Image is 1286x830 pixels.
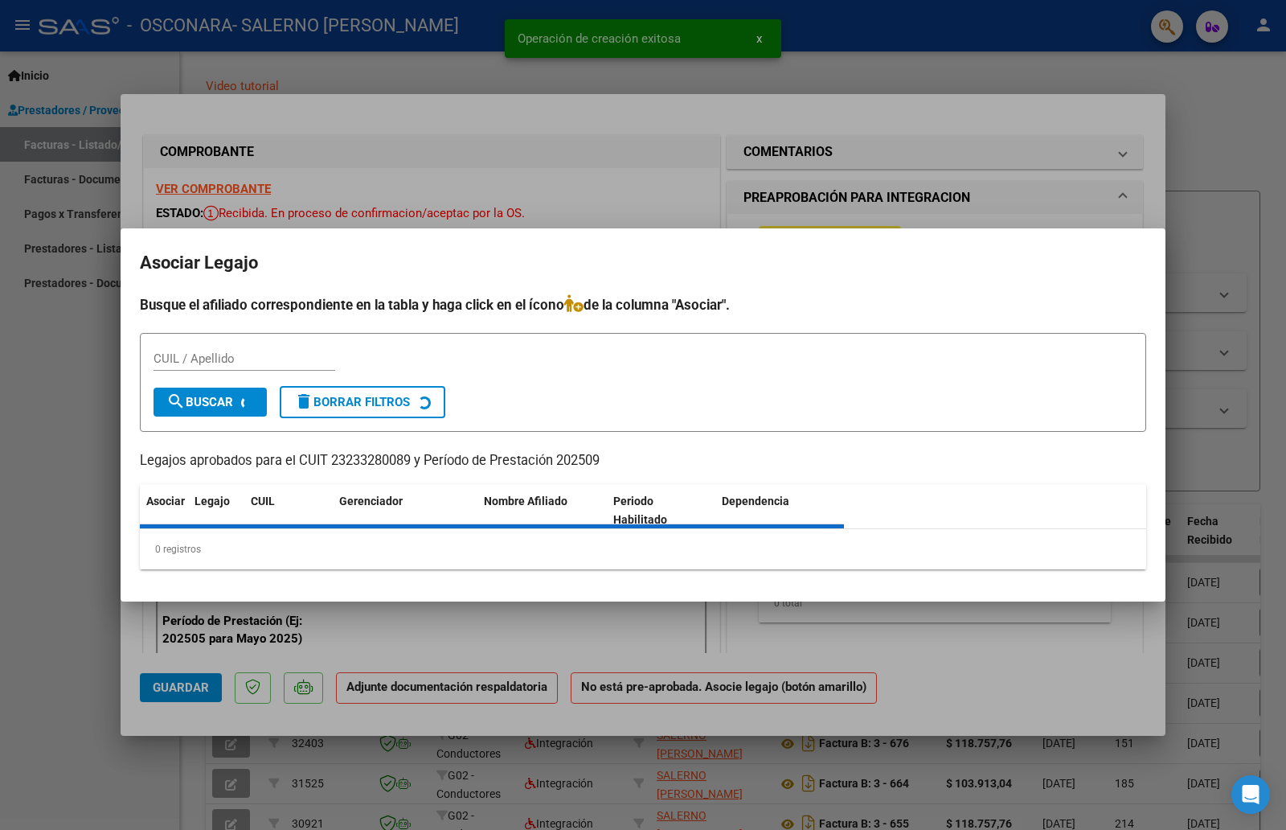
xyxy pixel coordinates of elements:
h4: Busque el afiliado correspondiente en la tabla y haga click en el ícono de la columna "Asociar". [140,294,1146,315]
datatable-header-cell: Dependencia [715,484,845,537]
span: Nombre Afiliado [484,495,567,507]
span: Gerenciador [339,495,403,507]
datatable-header-cell: Gerenciador [333,484,477,537]
span: CUIL [251,495,275,507]
datatable-header-cell: Periodo Habilitado [607,484,715,537]
datatable-header-cell: CUIL [244,484,333,537]
datatable-header-cell: Asociar [140,484,188,537]
mat-icon: search [166,392,186,411]
div: 0 registros [140,529,1146,569]
mat-icon: delete [294,392,313,411]
span: Borrar Filtros [294,395,410,409]
span: Buscar [166,395,233,409]
datatable-header-cell: Legajo [188,484,244,537]
button: Borrar Filtros [280,386,445,418]
button: Buscar [154,388,267,417]
datatable-header-cell: Nombre Afiliado [477,484,607,537]
span: Legajo [195,495,230,507]
div: Open Intercom Messenger [1231,775,1270,814]
span: Asociar [146,495,185,507]
span: Periodo Habilitado [613,495,667,526]
h2: Asociar Legajo [140,248,1146,278]
span: Dependencia [722,495,789,507]
p: Legajos aprobados para el CUIT 23233280089 y Período de Prestación 202509 [140,451,1146,471]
